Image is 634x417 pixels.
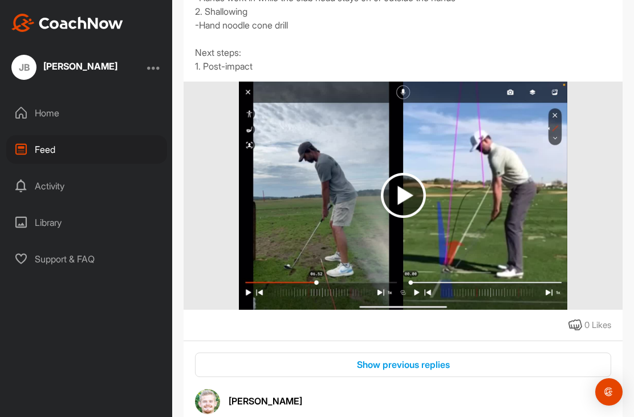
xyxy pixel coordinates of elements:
div: Home [6,99,167,127]
div: Library [6,208,167,237]
img: play [381,173,426,218]
div: JB [11,55,36,80]
div: Feed [6,135,167,164]
div: Support & FAQ [6,245,167,273]
button: Show previous replies [195,353,611,377]
div: Activity [6,172,167,200]
div: 0 Likes [584,319,611,332]
img: avatar [195,389,220,414]
div: [PERSON_NAME] [43,62,117,71]
img: media [239,82,567,310]
div: [PERSON_NAME] [229,394,611,408]
div: Show previous replies [204,358,602,371]
img: CoachNow [11,14,123,32]
div: Open Intercom Messenger [595,378,623,406]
